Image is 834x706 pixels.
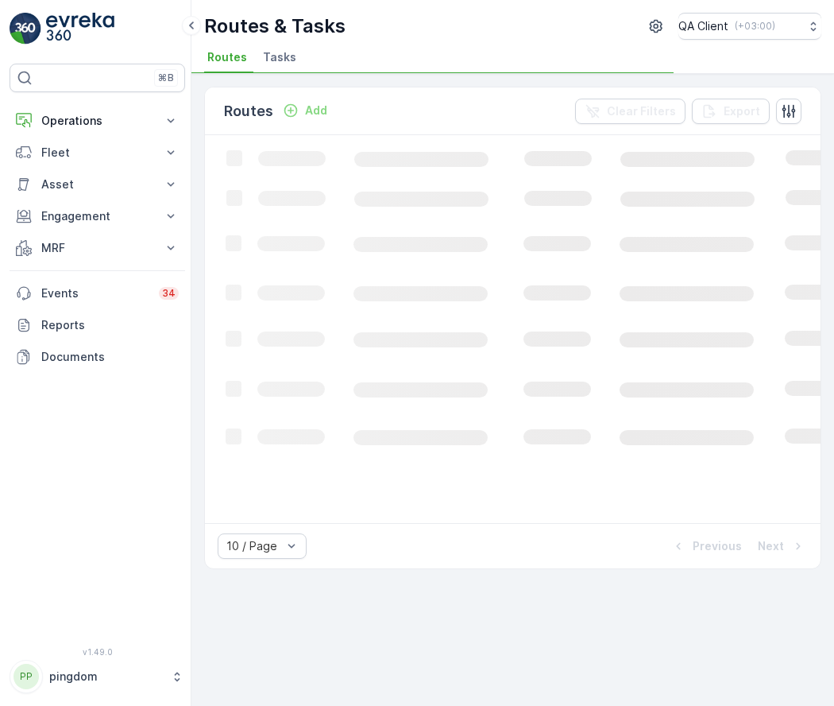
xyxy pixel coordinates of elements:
p: ⌘B [158,72,174,84]
p: QA Client [678,18,728,34]
button: Add [276,101,334,120]
a: Reports [10,309,185,341]
button: QA Client(+03:00) [678,13,821,40]
p: Fleet [41,145,153,161]
a: Documents [10,341,185,373]
img: logo_light-DOdMpM7g.png [46,13,114,45]
button: MRF [10,232,185,264]
span: Tasks [263,49,296,65]
button: Previous [669,537,743,556]
button: PPpingdom [10,660,185,693]
a: Events34 [10,277,185,309]
p: Clear Filters [607,103,676,119]
p: Reports [41,317,179,333]
div: PP [14,664,39,689]
p: Documents [41,349,179,365]
button: Operations [10,105,185,137]
p: Add [305,103,327,118]
p: Previous [693,538,742,554]
p: Asset [41,176,153,192]
p: Operations [41,113,153,129]
p: Routes & Tasks [204,14,346,39]
p: Export [724,103,760,119]
p: Engagement [41,208,153,224]
p: Next [758,538,784,554]
p: pingdom [49,669,163,685]
p: ( +03:00 ) [735,20,775,33]
button: Fleet [10,137,185,169]
span: Routes [207,49,247,65]
button: Clear Filters [575,99,685,124]
button: Export [692,99,770,124]
p: Routes [224,100,273,122]
button: Next [756,537,808,556]
button: Asset [10,169,185,200]
p: 34 [162,287,176,300]
p: MRF [41,240,153,256]
img: logo [10,13,41,45]
p: Events [41,285,149,301]
button: Engagement [10,200,185,232]
span: v 1.49.0 [10,647,185,657]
